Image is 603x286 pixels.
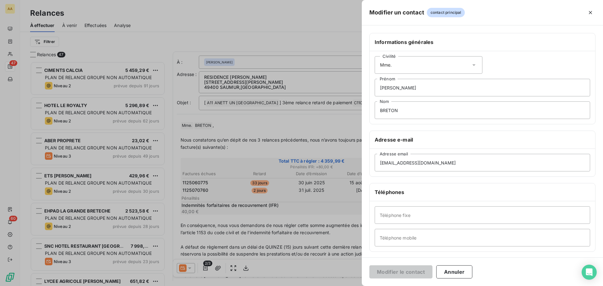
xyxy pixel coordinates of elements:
[375,229,590,246] input: placeholder
[375,38,590,46] h6: Informations générales
[375,101,590,119] input: placeholder
[375,206,590,224] input: placeholder
[427,8,465,17] span: contact principal
[375,79,590,96] input: placeholder
[380,62,392,68] span: Mme.
[375,154,590,171] input: placeholder
[375,136,590,143] h6: Adresse e-mail
[369,265,432,278] button: Modifier le contact
[436,265,472,278] button: Annuler
[375,188,590,196] h6: Téléphones
[369,8,424,17] h5: Modifier un contact
[582,265,597,280] div: Open Intercom Messenger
